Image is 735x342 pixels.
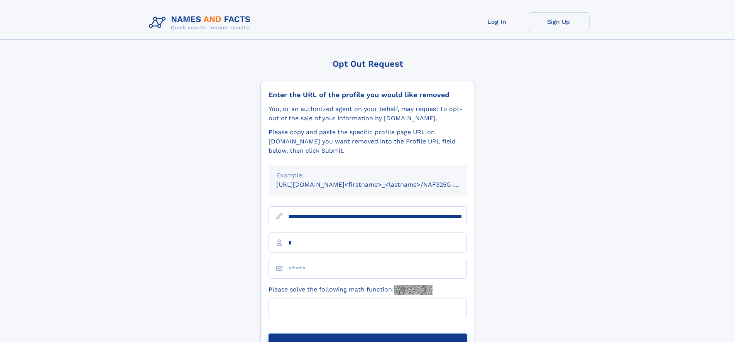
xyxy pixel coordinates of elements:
[146,12,257,33] img: Logo Names and Facts
[269,128,467,155] div: Please copy and paste the specific profile page URL on [DOMAIN_NAME] you want removed into the Pr...
[269,285,433,295] label: Please solve the following math function:
[276,181,482,188] small: [URL][DOMAIN_NAME]<firstname>_<lastname>/NAF325G-xxxxxxxx
[269,91,467,99] div: Enter the URL of the profile you would like removed
[269,104,467,123] div: You, or an authorized agent on your behalf, may request to opt-out of the sale of your informatio...
[466,12,528,31] a: Log In
[528,12,590,31] a: Sign Up
[260,59,475,69] div: Opt Out Request
[276,171,459,180] div: Example:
